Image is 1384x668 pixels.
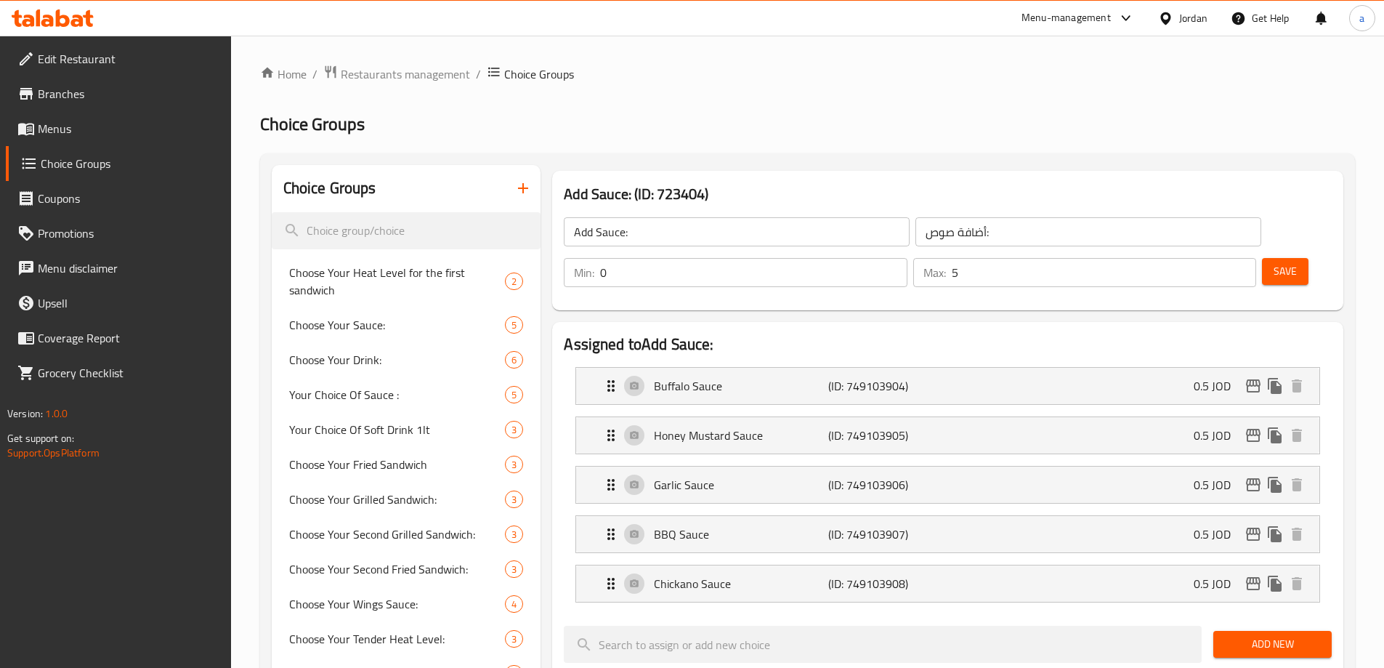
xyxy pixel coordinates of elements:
[272,377,541,412] div: Your Choice Of Sauce :5
[828,476,944,494] p: (ID: 749103906)
[1262,258,1308,285] button: Save
[506,493,522,507] span: 3
[6,181,231,216] a: Coupons
[6,355,231,390] a: Grocery Checklist
[272,517,541,552] div: Choose Your Second Grilled Sandwich:3
[283,177,376,199] h2: Choice Groups
[1274,262,1297,281] span: Save
[6,41,231,76] a: Edit Restaurant
[564,361,1332,411] li: Expand
[654,575,827,592] p: Chickano Sauce
[272,552,541,587] div: Choose Your Second Fried Sandwich:3
[7,404,43,423] span: Version:
[505,421,523,438] div: Choices
[45,404,68,423] span: 1.0.0
[272,412,541,447] div: Your Choice Of Soft Drink 1lt3
[1194,377,1242,395] p: 0.5 JOD
[289,351,506,369] span: Choose Your Drink:
[504,65,574,83] span: Choice Groups
[505,491,523,508] div: Choices
[289,456,506,473] span: Choose Your Fried Sandwich
[38,85,219,102] span: Branches
[38,259,219,277] span: Menu disclaimer
[564,411,1332,460] li: Expand
[506,353,522,367] span: 6
[1021,9,1111,27] div: Menu-management
[506,423,522,437] span: 3
[1225,635,1320,653] span: Add New
[38,329,219,347] span: Coverage Report
[1286,375,1308,397] button: delete
[272,255,541,307] div: Choose Your Heat Level for the first sandwich2
[1264,375,1286,397] button: duplicate
[564,510,1332,559] li: Expand
[828,377,944,395] p: (ID: 749103904)
[1286,424,1308,446] button: delete
[654,476,827,494] p: Garlic Sauce
[576,417,1319,454] div: Expand
[506,275,522,289] span: 2
[260,65,1355,84] nav: breadcrumb
[1242,523,1264,545] button: edit
[289,560,506,578] span: Choose Your Second Fried Sandwich:
[289,491,506,508] span: Choose Your Grilled Sandwich:
[1194,427,1242,444] p: 0.5 JOD
[38,120,219,137] span: Menus
[576,566,1319,602] div: Expand
[576,516,1319,552] div: Expand
[272,212,541,249] input: search
[576,467,1319,503] div: Expand
[828,427,944,444] p: (ID: 749103905)
[505,560,523,578] div: Choices
[289,386,506,403] span: Your Choice Of Sauce :
[1194,526,1242,543] p: 0.5 JOD
[505,386,523,403] div: Choices
[506,388,522,402] span: 5
[272,342,541,377] div: Choose Your Drink:6
[505,273,523,290] div: Choices
[272,482,541,517] div: Choose Your Grilled Sandwich:3
[1194,575,1242,592] p: 0.5 JOD
[1286,573,1308,595] button: delete
[6,286,231,321] a: Upsell
[506,597,522,611] span: 4
[564,626,1202,663] input: search
[272,587,541,621] div: Choose Your Wings Sauce:4
[272,447,541,482] div: Choose Your Fried Sandwich3
[1242,375,1264,397] button: edit
[505,456,523,473] div: Choices
[38,294,219,312] span: Upsell
[564,182,1332,206] h3: Add Sauce: (ID: 723404)
[7,429,74,448] span: Get support on:
[6,251,231,286] a: Menu disclaimer
[506,458,522,472] span: 3
[1264,573,1286,595] button: duplicate
[1264,424,1286,446] button: duplicate
[6,146,231,181] a: Choice Groups
[574,264,594,281] p: Min:
[828,575,944,592] p: (ID: 749103908)
[1242,424,1264,446] button: edit
[1194,476,1242,494] p: 0.5 JOD
[476,65,481,83] li: /
[828,526,944,543] p: (ID: 749103907)
[260,65,307,83] a: Home
[289,316,506,334] span: Choose Your Sauce:
[923,264,946,281] p: Max:
[505,526,523,543] div: Choices
[289,421,506,438] span: Your Choice Of Soft Drink 1lt
[506,632,522,646] span: 3
[1242,474,1264,496] button: edit
[289,630,506,648] span: Choose Your Tender Heat Level:
[289,526,506,543] span: Choose Your Second Grilled Sandwich:
[289,595,506,613] span: Choose Your Wings Sauce:
[289,264,506,299] span: Choose Your Heat Level for the first sandwich
[506,318,522,332] span: 5
[654,427,827,444] p: Honey Mustard Sauce
[564,334,1332,355] h2: Assigned to Add Sauce:
[323,65,470,84] a: Restaurants management
[506,563,522,576] span: 3
[1264,474,1286,496] button: duplicate
[505,316,523,334] div: Choices
[341,65,470,83] span: Restaurants management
